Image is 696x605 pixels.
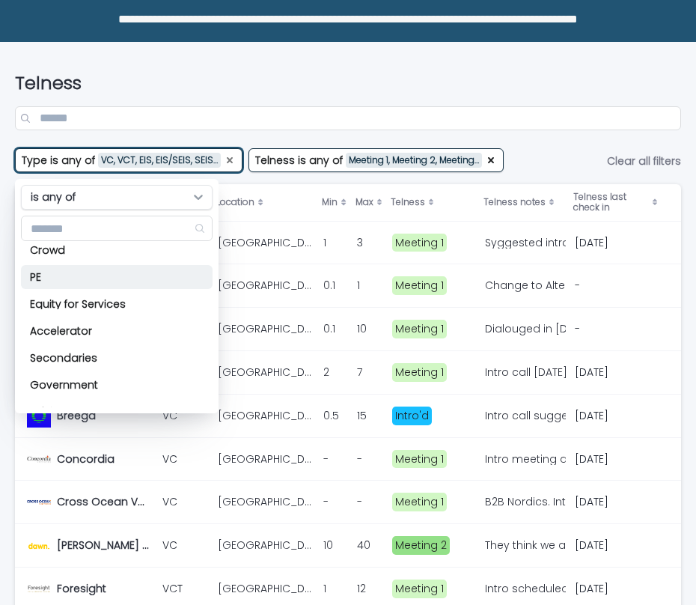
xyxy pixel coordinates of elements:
[575,366,657,379] p: [DATE]
[218,320,314,335] p: [GEOGRAPHIC_DATA]
[57,536,153,552] p: [PERSON_NAME] Capital
[575,323,657,335] p: -
[15,481,681,524] tr: Cross Ocean VenturesCross Ocean Ventures VC[GEOGRAPHIC_DATA][GEOGRAPHIC_DATA] -- -- Meeting 1B2B ...
[355,194,373,210] p: Max
[323,450,332,466] p: -
[357,536,373,552] p: 40
[392,580,447,598] div: Meeting 1
[30,326,189,336] p: Accelerator
[218,493,314,508] p: [GEOGRAPHIC_DATA]
[162,496,206,508] p: VC
[57,580,109,595] p: Foresight
[323,320,338,335] p: 0.1
[15,350,681,394] tr: BeringeaBeringea VCT[GEOGRAPHIC_DATA][GEOGRAPHIC_DATA] 22 77 Meeting 1Intro call [DATE] scheduled...
[575,539,657,552] p: [DATE]
[323,580,329,595] p: 1
[15,264,681,308] tr: Alter VPAlter VP VC[GEOGRAPHIC_DATA][GEOGRAPHIC_DATA] 0.10.1 11 Meeting 1Change to Alter VP. We h...
[485,323,563,335] div: Dialouged in [DATE]. Initiated again in [DATE] with Wayra intro. Stuck in meeting 1. We gave them...
[575,410,657,422] p: [DATE]
[162,453,206,466] p: VC
[485,366,563,379] div: Intro call [DATE] scheduled. Very good meeting. Ticket size 6-10m. Interested to have access to d...
[323,234,329,249] p: 1
[323,363,332,379] p: 2
[357,407,370,422] p: 15
[57,450,117,466] p: Concordia
[601,150,681,172] button: Clear all filters
[15,394,681,437] tr: BreegaBreega VC[GEOGRAPHIC_DATA][GEOGRAPHIC_DATA] 0.50.5 1515 Intro'dIntro call suggested [DATE]....
[392,536,450,555] div: Meeting 2
[218,276,314,292] p: [GEOGRAPHIC_DATA]
[323,536,336,552] p: 10
[248,148,504,172] button: Telness
[323,493,332,508] p: -
[392,276,447,295] div: Meeting 1
[15,221,681,264] tr: ALSTIN (Alternative Strategic Investments)ALSTIN (Alternative Strategic Investments) VC[GEOGRAPHI...
[322,194,338,210] p: Min
[357,234,366,249] p: 3
[30,272,189,282] p: PE
[30,299,189,309] p: Equity for Services
[357,493,365,508] p: -
[392,450,447,469] div: Meeting 1
[15,437,681,481] tr: ConcordiaConcordia VC[GEOGRAPHIC_DATA][GEOGRAPHIC_DATA] -- -- Meeting 1Intro meeting done [DATE]....
[483,194,546,210] p: Telness notes
[30,245,189,255] p: Crowd
[392,493,447,511] div: Meeting 1
[15,106,681,130] input: Search
[15,73,681,94] h1: Telness
[575,237,657,249] p: [DATE]
[485,279,563,292] div: Change to Alter VP. We had a first intro meeting with them. They are connected to TEF (TEF is an ...
[575,453,657,466] p: [DATE]
[57,407,99,422] p: Breega
[485,410,563,422] div: Intro call suggested [DATE]. Call scheduled [DATE].
[218,536,314,552] p: [GEOGRAPHIC_DATA]
[22,216,212,240] input: Search
[162,539,206,552] p: VC
[357,276,363,292] p: 1
[15,148,242,172] button: Type
[15,308,681,351] tr: AntlerAntler VC[GEOGRAPHIC_DATA][GEOGRAPHIC_DATA] 0.10.1 1010 Meeting 1Dialouged in [DATE]. Initi...
[357,363,365,379] p: 7
[357,450,365,466] p: -
[575,583,657,595] p: [DATE]
[216,194,254,210] p: Location
[57,493,153,508] p: Cross Ocean Ventures
[31,191,76,204] p: is any of
[357,320,370,335] p: 10
[392,234,447,252] div: Meeting 1
[218,580,314,595] p: [GEOGRAPHIC_DATA]
[485,453,563,466] div: Intro meeting done [DATE]. They are to come back with interest for next step. Asked for follow up.
[357,580,369,595] p: 12
[218,450,314,466] p: [GEOGRAPHIC_DATA]
[392,320,447,338] div: Meeting 1
[15,524,681,568] tr: [PERSON_NAME] Capital[PERSON_NAME] Capital VC[GEOGRAPHIC_DATA][GEOGRAPHIC_DATA] 1010 4040 Meeting...
[21,216,213,241] div: Search
[30,407,189,417] p: Advisor
[218,234,314,249] p: [GEOGRAPHIC_DATA]
[485,237,563,249] div: Syggested intro call [DATE]-[DATE]. Call scheduled [DATE]. Intro meeting [DATE]. Ticket size $5-1...
[485,539,563,552] div: They think we are a bit too soon. They want to see traction. We should reconsider reaching out wh...
[30,380,189,390] p: Government
[30,353,189,363] p: Secondaries
[607,156,681,166] span: Clear all filters
[485,583,563,595] div: Intro scheduled [DATE]. MoM Foresight Intro call [DATE]. Good call for over an hour. Really liked...
[162,410,206,422] p: VC
[575,496,657,508] p: [DATE]
[391,194,425,210] p: Telness
[323,276,338,292] p: 0.1
[392,363,447,382] div: Meeting 1
[485,496,563,508] div: B2B Nordics. Intro meeting [DATE]. Ticket size 100k-1m, which is a bit low. All are ex-founders a...
[323,407,342,422] p: 0.5
[392,407,432,425] div: Intro'd
[218,363,314,379] p: [GEOGRAPHIC_DATA]
[573,189,649,216] p: Telness last check in
[162,583,206,595] p: VCT
[575,279,657,292] p: -
[218,407,314,422] p: [GEOGRAPHIC_DATA]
